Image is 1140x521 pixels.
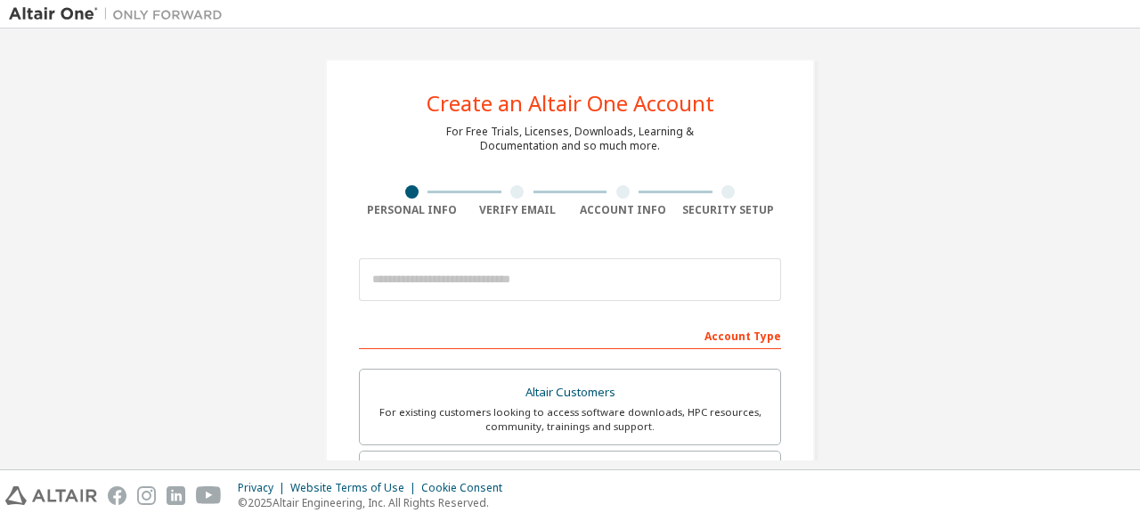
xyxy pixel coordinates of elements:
div: Website Terms of Use [290,481,421,495]
div: Cookie Consent [421,481,513,495]
img: linkedin.svg [167,486,185,505]
div: Verify Email [465,203,571,217]
div: Altair Customers [370,380,769,405]
div: Security Setup [676,203,782,217]
div: Create an Altair One Account [427,93,714,114]
img: instagram.svg [137,486,156,505]
img: Altair One [9,5,232,23]
div: For Free Trials, Licenses, Downloads, Learning & Documentation and so much more. [446,125,694,153]
div: Account Type [359,321,781,349]
div: Privacy [238,481,290,495]
img: facebook.svg [108,486,126,505]
div: Personal Info [359,203,465,217]
div: For existing customers looking to access software downloads, HPC resources, community, trainings ... [370,405,769,434]
p: © 2025 Altair Engineering, Inc. All Rights Reserved. [238,495,513,510]
img: youtube.svg [196,486,222,505]
div: Account Info [570,203,676,217]
img: altair_logo.svg [5,486,97,505]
